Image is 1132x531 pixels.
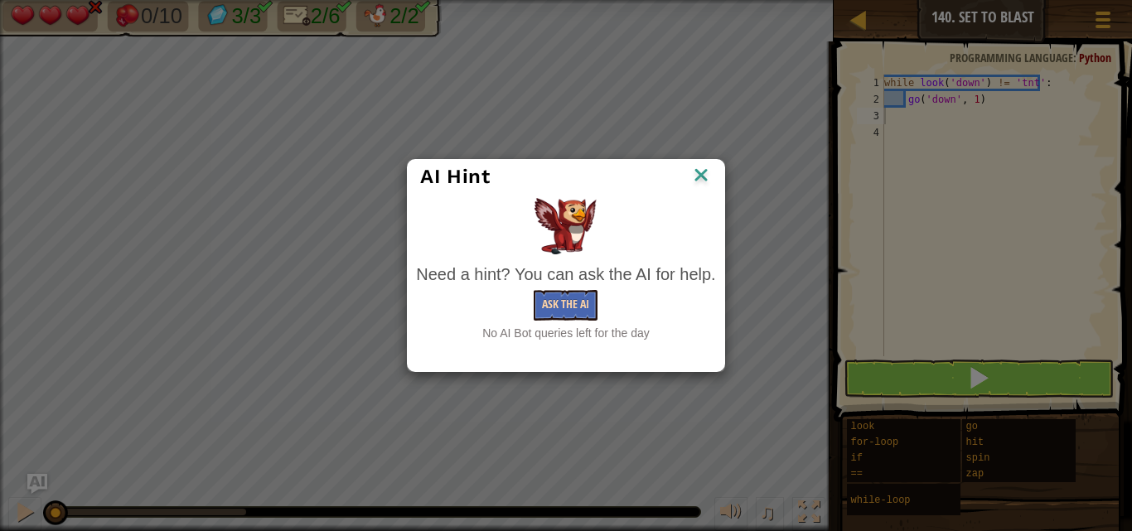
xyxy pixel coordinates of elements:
[416,325,715,341] div: No AI Bot queries left for the day
[420,165,490,188] span: AI Hint
[416,263,715,287] div: Need a hint? You can ask the AI for help.
[690,164,712,189] img: IconClose.svg
[535,198,597,254] img: AI Hint Animal
[534,290,597,321] button: Ask the AI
